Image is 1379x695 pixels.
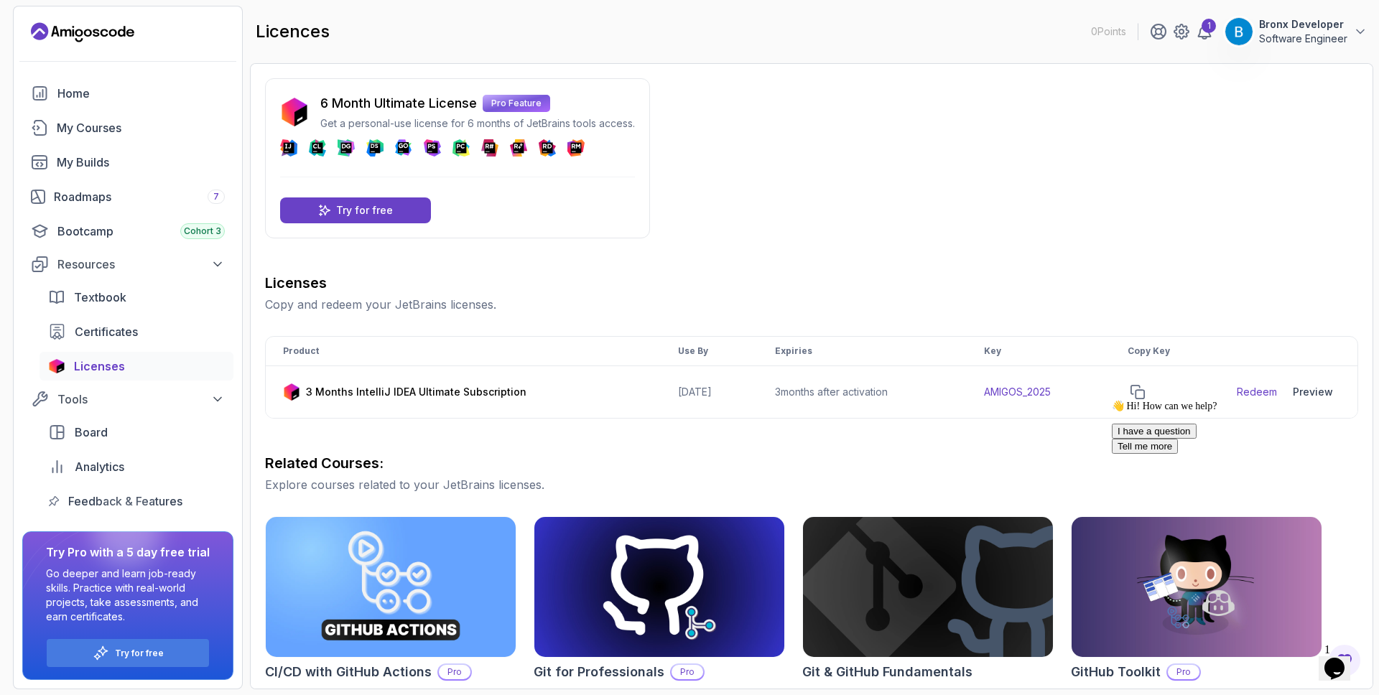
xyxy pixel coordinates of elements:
div: Home [57,85,225,102]
p: Bronx Developer [1259,17,1347,32]
h3: Licenses [265,273,1358,293]
button: I have a question [6,29,90,45]
h2: Git for Professionals [534,662,664,682]
th: Expiries [758,337,967,366]
th: Copy Key [1110,337,1220,366]
button: Preview [1286,378,1340,406]
td: AMIGOS_2025 [967,366,1110,419]
p: Pro [1168,665,1199,679]
h2: Git & GitHub Fundamentals [802,662,972,682]
img: GitHub Toolkit card [1072,517,1322,657]
div: Tools [57,391,225,408]
th: Key [967,337,1110,366]
th: Product [266,337,661,366]
img: jetbrains icon [283,383,300,401]
a: board [40,418,233,447]
div: Resources [57,256,225,273]
p: 0 Points [1091,24,1126,39]
div: 👋 Hi! How can we help?I have a questionTell me more [6,6,264,60]
img: user profile image [1225,18,1253,45]
div: Preview [1293,385,1333,399]
span: Cohort 3 [184,225,221,237]
p: Pro [672,665,703,679]
a: home [22,79,233,108]
p: Pro [439,665,470,679]
a: Landing page [31,21,134,44]
a: licenses [40,352,233,381]
button: user profile imageBronx DeveloperSoftware Engineer [1225,17,1368,46]
span: Feedback & Features [68,493,182,510]
a: 1 [1196,23,1213,40]
a: roadmaps [22,182,233,211]
a: feedback [40,487,233,516]
a: analytics [40,452,233,481]
img: Git & GitHub Fundamentals card [803,517,1053,657]
div: Roadmaps [54,188,225,205]
p: Copy and redeem your JetBrains licenses. [265,296,1358,313]
span: Textbook [74,289,126,306]
span: 👋 Hi! How can we help? [6,6,111,17]
img: jetbrains icon [280,98,309,126]
h2: CI/CD with GitHub Actions [265,662,432,682]
span: Analytics [75,458,124,475]
p: Pro Feature [483,95,550,112]
button: Tools [22,386,233,412]
div: 1 [1202,19,1216,33]
h2: licences [256,20,330,43]
p: Go deeper and learn job-ready skills. Practice with real-world projects, take assessments, and ea... [46,566,210,624]
iframe: chat widget [1319,638,1365,681]
div: My Builds [57,154,225,171]
p: Get a personal-use license for 6 months of JetBrains tools access. [320,116,635,131]
span: Certificates [75,323,138,340]
p: Explore courses related to your JetBrains licenses. [265,476,1358,493]
td: [DATE] [661,366,758,419]
h2: GitHub Toolkit [1071,662,1161,682]
div: My Courses [57,119,225,136]
div: Bootcamp [57,223,225,240]
p: 3 Months IntelliJ IDEA Ultimate Subscription [306,385,526,399]
a: textbook [40,283,233,312]
h3: Related Courses: [265,453,1358,473]
p: Software Engineer [1259,32,1347,46]
a: courses [22,113,233,142]
a: builds [22,148,233,177]
p: 6 Month Ultimate License [320,93,477,113]
a: Redeem [1237,385,1277,399]
th: Use By [661,337,758,366]
a: bootcamp [22,217,233,246]
img: jetbrains icon [48,359,65,373]
button: Try for free [46,638,210,668]
span: Board [75,424,108,441]
img: CI/CD with GitHub Actions card [266,517,516,657]
p: Try for free [336,203,393,218]
a: Try for free [115,648,164,659]
a: certificates [40,317,233,346]
img: Git for Professionals card [534,517,784,657]
button: Resources [22,251,233,277]
span: Licenses [74,358,125,375]
iframe: chat widget [1106,394,1365,630]
td: 3 months after activation [758,366,967,419]
button: copy-button [1128,382,1148,402]
a: Try for free [280,197,431,223]
span: 7 [213,191,219,202]
button: Tell me more [6,45,72,60]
